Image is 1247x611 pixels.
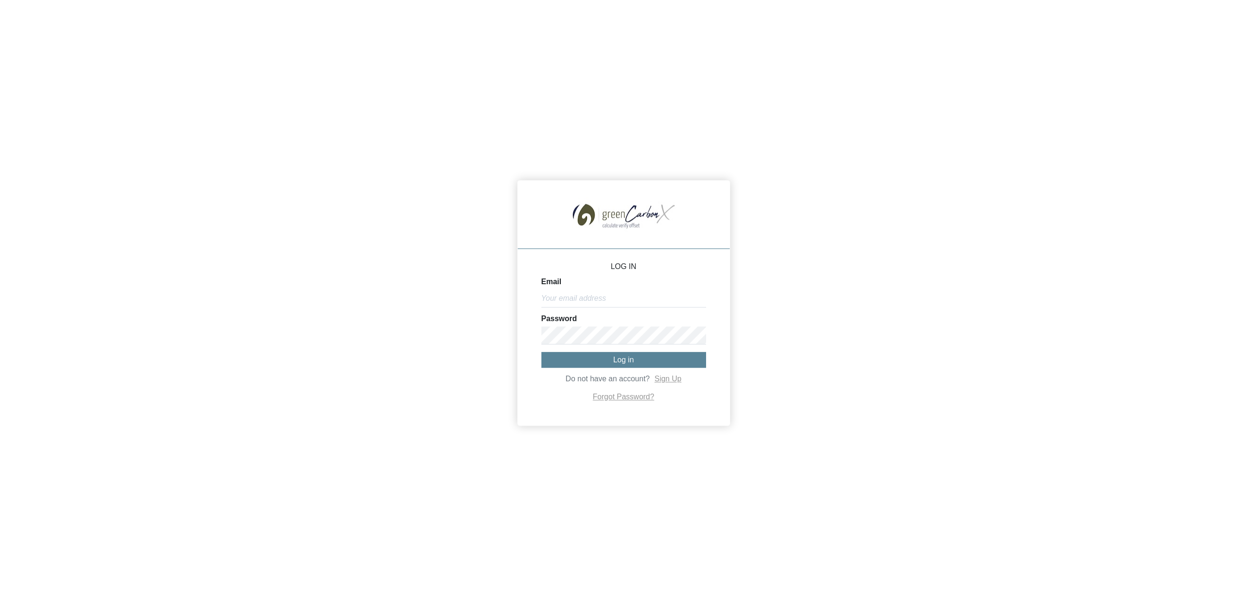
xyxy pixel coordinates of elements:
[563,190,684,239] img: GreenCarbonX07-07-202510_19_57_194.jpg
[566,375,650,383] span: Do not have an account?
[541,352,706,368] button: Log in
[541,289,706,307] input: Your email address
[654,375,681,383] a: Sign Up
[541,315,577,323] label: Password
[541,263,706,270] p: LOG IN
[593,393,654,401] a: Forgot Password?
[613,356,634,364] span: Log in
[541,278,562,286] label: Email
